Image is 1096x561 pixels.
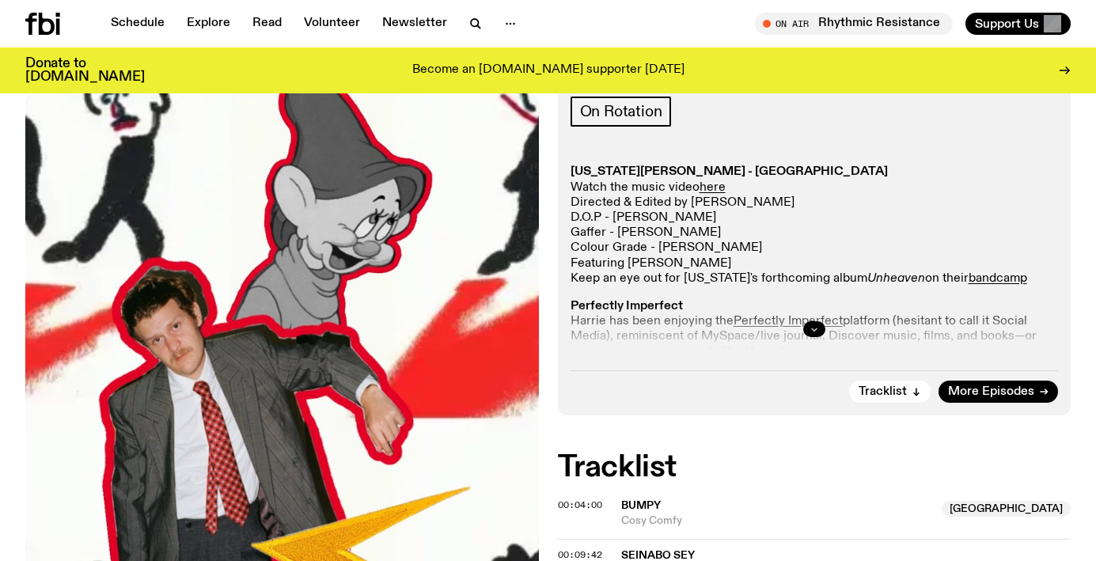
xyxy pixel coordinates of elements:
[969,272,1027,285] a: bandcamp
[939,381,1058,403] a: More Episodes
[373,13,457,35] a: Newsletter
[571,165,888,178] strong: [US_STATE][PERSON_NAME] - [GEOGRAPHIC_DATA]
[849,381,931,403] button: Tracklist
[571,165,1059,286] p: Watch the music video Directed & Edited by [PERSON_NAME] D.O.P - [PERSON_NAME] Gaffer - [PERSON_N...
[294,13,370,35] a: Volunteer
[571,97,672,127] a: On Rotation
[621,514,933,529] span: Cosy Comfy
[621,550,695,561] span: Seinabo Sey
[177,13,240,35] a: Explore
[558,548,602,561] span: 00:09:42
[975,17,1039,31] span: Support Us
[25,57,145,84] h3: Donate to [DOMAIN_NAME]
[942,501,1071,517] span: [GEOGRAPHIC_DATA]
[571,299,1059,405] p: Harrie has been enjoying the platform (hesitant to call it Social Media), reminiscent of MySpace/...
[621,500,661,511] span: Bumpy
[243,13,291,35] a: Read
[755,13,953,35] button: On AirRhythmic Resistance
[412,63,685,78] p: Become an [DOMAIN_NAME] supporter [DATE]
[867,272,925,285] em: Unheaven
[965,13,1071,35] button: Support Us
[700,181,726,194] a: here
[571,300,683,313] strong: Perfectly Imperfect
[558,453,1071,482] h2: Tracklist
[558,501,602,510] button: 00:04:00
[558,551,602,559] button: 00:09:42
[101,13,174,35] a: Schedule
[580,103,662,120] span: On Rotation
[948,386,1034,398] span: More Episodes
[859,386,907,398] span: Tracklist
[558,498,602,511] span: 00:04:00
